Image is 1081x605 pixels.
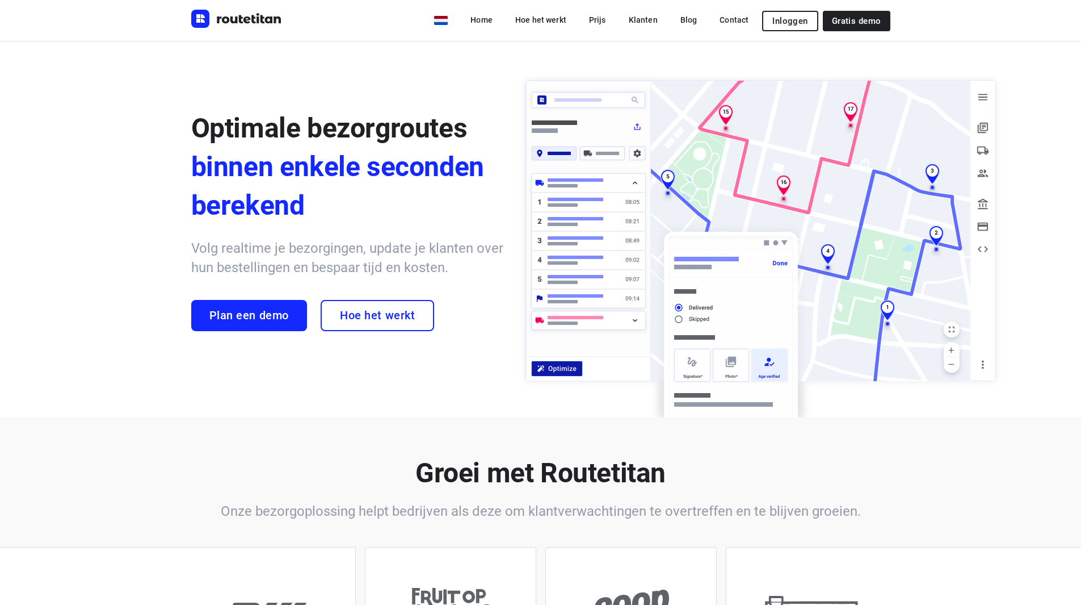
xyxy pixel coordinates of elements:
a: Hoe het werkt [321,300,434,331]
span: Plan een demo [209,309,289,322]
button: Inloggen [762,11,818,31]
a: Contact [710,10,758,30]
b: Groei met Routetitan [415,457,666,489]
span: binnen enkele seconden berekend [191,148,503,225]
img: illustration [519,73,1003,418]
a: Routetitan [191,10,282,31]
a: Hoe het werkt [506,10,575,30]
img: Routetitan logo [191,10,282,28]
span: Gratis demo [832,16,881,26]
span: Inloggen [772,16,807,26]
h6: Onze bezorgoplossing helpt bedrijven als deze om klantverwachtingen te overtreffen en te blijven ... [191,502,890,521]
span: Optimale bezorgroutes [191,112,468,144]
a: Home [461,10,502,30]
a: Klanten [620,10,667,30]
a: Blog [671,10,706,30]
a: Plan een demo [191,300,307,331]
h6: Volg realtime je bezorgingen, update je klanten over hun bestellingen en bespaar tijd en kosten. [191,239,503,277]
a: Gratis demo [823,11,890,31]
span: Hoe het werkt [340,309,415,322]
a: Prijs [580,10,615,30]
